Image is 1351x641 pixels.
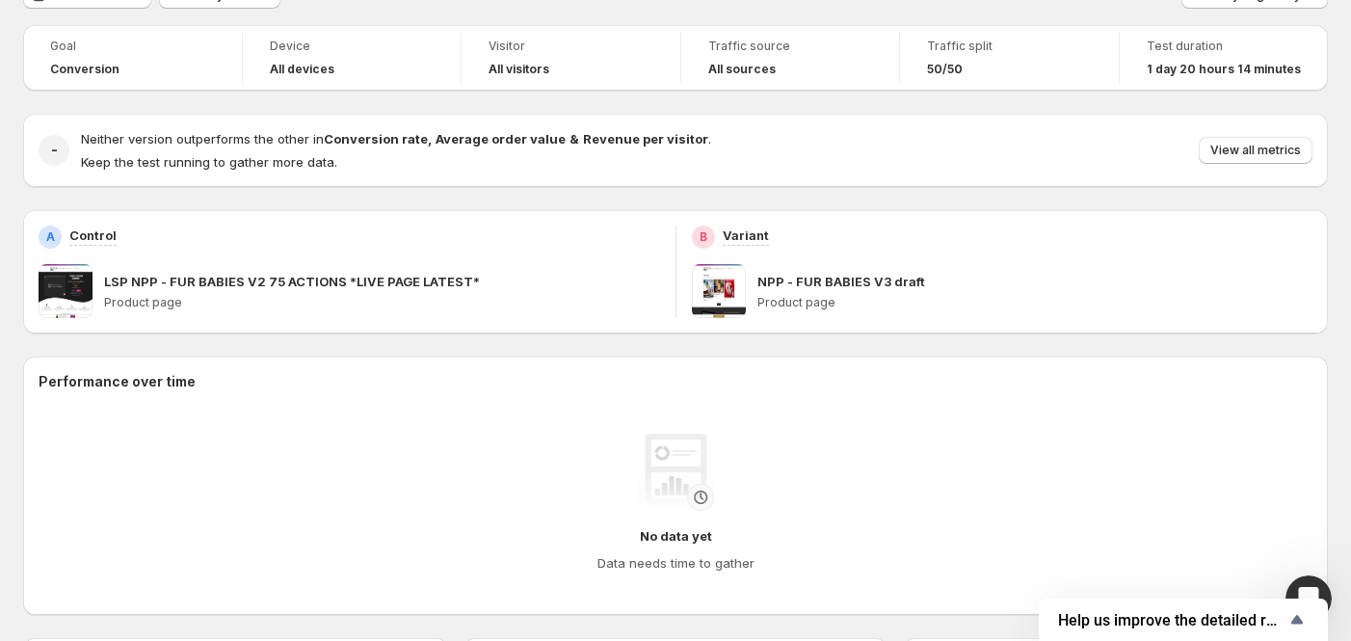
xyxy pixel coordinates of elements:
div: Ah I see! Is there an accurate way of tracking without cookies please? [69,170,370,230]
h2: Performance over time [39,372,1312,391]
button: Send a message… [331,486,361,517]
div: As a result, GemX will not receive those events from Shopify. That’s why the number of orders sho... [15,37,316,154]
div: I understand, thank you for clarifying! [83,423,370,466]
h2: A [46,229,55,245]
div: As a result, GemX will not receive those events from Shopify. That’s why the number of orders sho... [31,48,301,143]
h2: - [51,141,58,160]
button: Gif picker [61,494,76,509]
h4: All sources [708,62,776,77]
div: Antony says… [15,37,370,170]
p: Active 4h ago [93,24,179,43]
div: Ah I see! Is there an accurate way of tracking without cookies please? [85,181,355,219]
div: Antony says… [15,328,370,423]
h4: All devices [270,62,334,77]
a: Traffic sourceAll sources [708,37,873,79]
p: Variant [723,226,769,245]
strong: Average order value [436,131,566,147]
div: I am sorry about that. GemX relies on cookies, actually on native Shopify events. [31,257,301,314]
div: Lauren says… [15,170,370,246]
p: LSP NPP - FUR BABIES V2 75 ACTIONS *LIVE PAGE LATEST* [104,272,480,291]
iframe: Intercom live chat [1285,575,1332,622]
h2: B [700,229,707,245]
a: VisitorAll visitors [489,37,653,79]
span: Conversion [50,62,119,77]
p: Control [69,226,117,245]
span: Goal [50,39,215,54]
div: Lauren says… [15,423,370,481]
span: Test duration [1147,39,1301,54]
strong: Conversion rate [324,131,428,147]
span: Help us improve the detailed report for A/B campaigns [1058,611,1285,629]
button: go back [13,8,49,44]
span: View all metrics [1210,143,1301,158]
img: Profile image for Antony [55,11,86,41]
span: 50/50 [927,62,963,77]
span: Neither version outperforms the other in . [81,131,711,147]
a: GoalConversion [50,37,215,79]
span: Traffic source [708,39,873,54]
span: Visitor [489,39,653,54]
button: Home [302,8,338,44]
div: I understand, thank you for clarifying! [98,435,355,454]
textarea: Message… [16,453,369,486]
img: NPP - FUR BABIES V3 draft [692,264,746,318]
div: So if cookies are declined, Shopify will not track any data. this is Shopify’s policy. [31,339,301,396]
span: 1 day 20 hours 14 minutes [1147,62,1301,77]
span: Traffic split [927,39,1092,54]
button: Show survey - Help us improve the detailed report for A/B campaigns [1058,608,1309,631]
span: Keep the test running to gather more data. [81,154,337,170]
span: Device [270,39,435,54]
a: Test duration1 day 20 hours 14 minutes [1147,37,1301,79]
p: Product page [757,295,1313,310]
div: I am sorry about that. GemX relies on cookies, actually on native Shopify events. [15,246,316,326]
strong: & [570,131,579,147]
strong: Revenue per visitor [583,131,708,147]
button: Upload attachment [92,494,107,509]
div: So if cookies are declined, Shopify will not track any data. this is Shopify’s policy. [15,328,316,408]
div: Close [338,8,373,42]
button: Emoji picker [30,494,45,509]
img: LSP NPP - FUR BABIES V2 75 ACTIONS *LIVE PAGE LATEST* [39,264,93,318]
a: DeviceAll devices [270,37,435,79]
div: Antony says… [15,246,370,328]
a: Traffic split50/50 [927,37,1092,79]
p: NPP - FUR BABIES V3 draft [757,272,925,291]
h4: All visitors [489,62,549,77]
img: No data yet [637,434,714,511]
h4: Data needs time to gather [597,553,755,573]
button: View all metrics [1199,137,1312,164]
h4: No data yet [640,526,712,546]
h1: [PERSON_NAME] [93,10,219,24]
strong: , [428,131,432,147]
p: Product page [104,295,660,310]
